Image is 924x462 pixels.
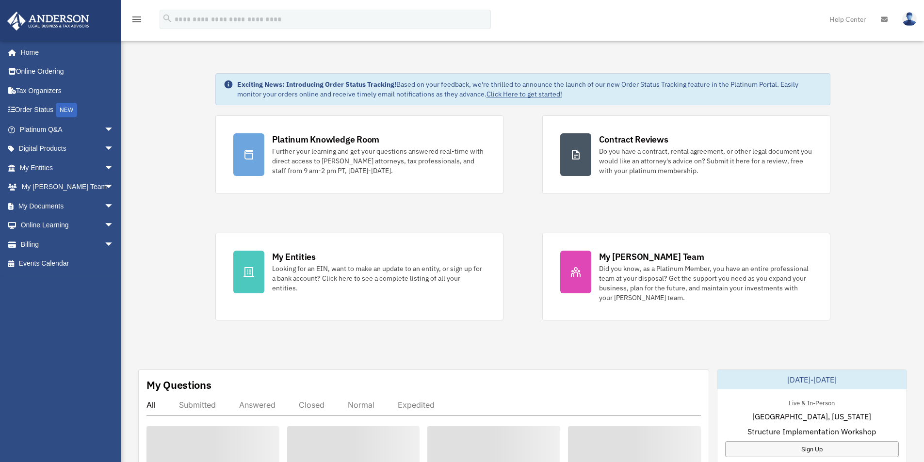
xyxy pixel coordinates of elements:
[7,235,129,254] a: Billingarrow_drop_down
[299,400,324,410] div: Closed
[237,80,396,89] strong: Exciting News: Introducing Order Status Tracking!
[717,370,907,389] div: [DATE]-[DATE]
[902,12,917,26] img: User Pic
[215,233,503,320] a: My Entities Looking for an EIN, want to make an update to an entity, or sign up for a bank accoun...
[7,43,124,62] a: Home
[131,14,143,25] i: menu
[7,216,129,235] a: Online Learningarrow_drop_down
[725,441,899,457] a: Sign Up
[486,90,562,98] a: Click Here to get started!
[781,397,843,407] div: Live & In-Person
[56,103,77,117] div: NEW
[146,400,156,410] div: All
[599,133,668,145] div: Contract Reviews
[272,251,316,263] div: My Entities
[104,139,124,159] span: arrow_drop_down
[272,146,486,175] div: Further your learning and get your questions answered real-time with direct access to [PERSON_NAM...
[7,120,129,139] a: Platinum Q&Aarrow_drop_down
[104,177,124,197] span: arrow_drop_down
[747,426,876,437] span: Structure Implementation Workshop
[104,216,124,236] span: arrow_drop_down
[146,378,211,392] div: My Questions
[215,115,503,194] a: Platinum Knowledge Room Further your learning and get your questions answered real-time with dire...
[542,233,830,320] a: My [PERSON_NAME] Team Did you know, as a Platinum Member, you have an entire professional team at...
[752,411,871,422] span: [GEOGRAPHIC_DATA], [US_STATE]
[7,254,129,273] a: Events Calendar
[104,196,124,216] span: arrow_drop_down
[162,13,173,24] i: search
[7,81,129,100] a: Tax Organizers
[104,120,124,140] span: arrow_drop_down
[104,235,124,255] span: arrow_drop_down
[131,17,143,25] a: menu
[237,80,822,99] div: Based on your feedback, we're thrilled to announce the launch of our new Order Status Tracking fe...
[7,62,129,81] a: Online Ordering
[7,196,129,216] a: My Documentsarrow_drop_down
[272,133,380,145] div: Platinum Knowledge Room
[179,400,216,410] div: Submitted
[7,100,129,120] a: Order StatusNEW
[7,158,129,177] a: My Entitiesarrow_drop_down
[599,146,812,175] div: Do you have a contract, rental agreement, or other legal document you would like an attorney's ad...
[599,251,704,263] div: My [PERSON_NAME] Team
[239,400,276,410] div: Answered
[348,400,374,410] div: Normal
[398,400,435,410] div: Expedited
[104,158,124,178] span: arrow_drop_down
[7,177,129,197] a: My [PERSON_NAME] Teamarrow_drop_down
[542,115,830,194] a: Contract Reviews Do you have a contract, rental agreement, or other legal document you would like...
[4,12,92,31] img: Anderson Advisors Platinum Portal
[599,264,812,303] div: Did you know, as a Platinum Member, you have an entire professional team at your disposal? Get th...
[7,139,129,159] a: Digital Productsarrow_drop_down
[272,264,486,293] div: Looking for an EIN, want to make an update to an entity, or sign up for a bank account? Click her...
